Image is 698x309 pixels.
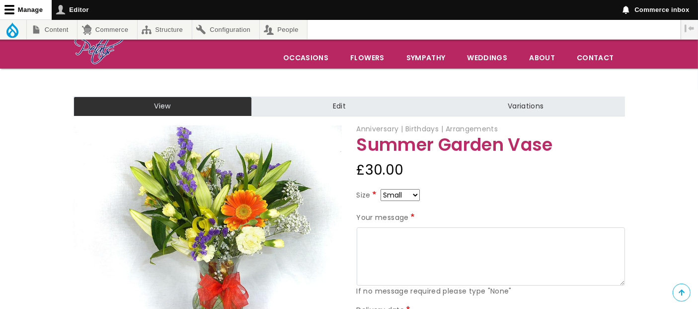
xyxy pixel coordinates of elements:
[357,212,417,224] label: Your message
[74,97,252,116] a: View
[260,20,308,39] a: People
[273,47,339,68] span: Occasions
[357,286,625,298] div: If no message required please type "None"
[396,47,456,68] a: Sympathy
[192,20,259,39] a: Configuration
[446,124,498,134] span: Arrangements
[27,20,77,39] a: Content
[681,20,698,37] button: Vertical orientation
[78,20,137,39] a: Commerce
[519,47,565,68] a: About
[252,97,427,116] a: Edit
[357,190,379,202] label: Size
[405,124,444,134] span: Birthdays
[340,47,394,68] a: Flowers
[427,97,624,116] a: Variations
[357,158,625,182] div: £30.00
[66,97,632,116] nav: Tabs
[457,47,518,68] span: Weddings
[74,31,125,66] img: Home
[357,135,625,155] h1: Summer Garden Vase
[357,124,403,134] span: Anniversary
[566,47,624,68] a: Contact
[138,20,192,39] a: Structure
